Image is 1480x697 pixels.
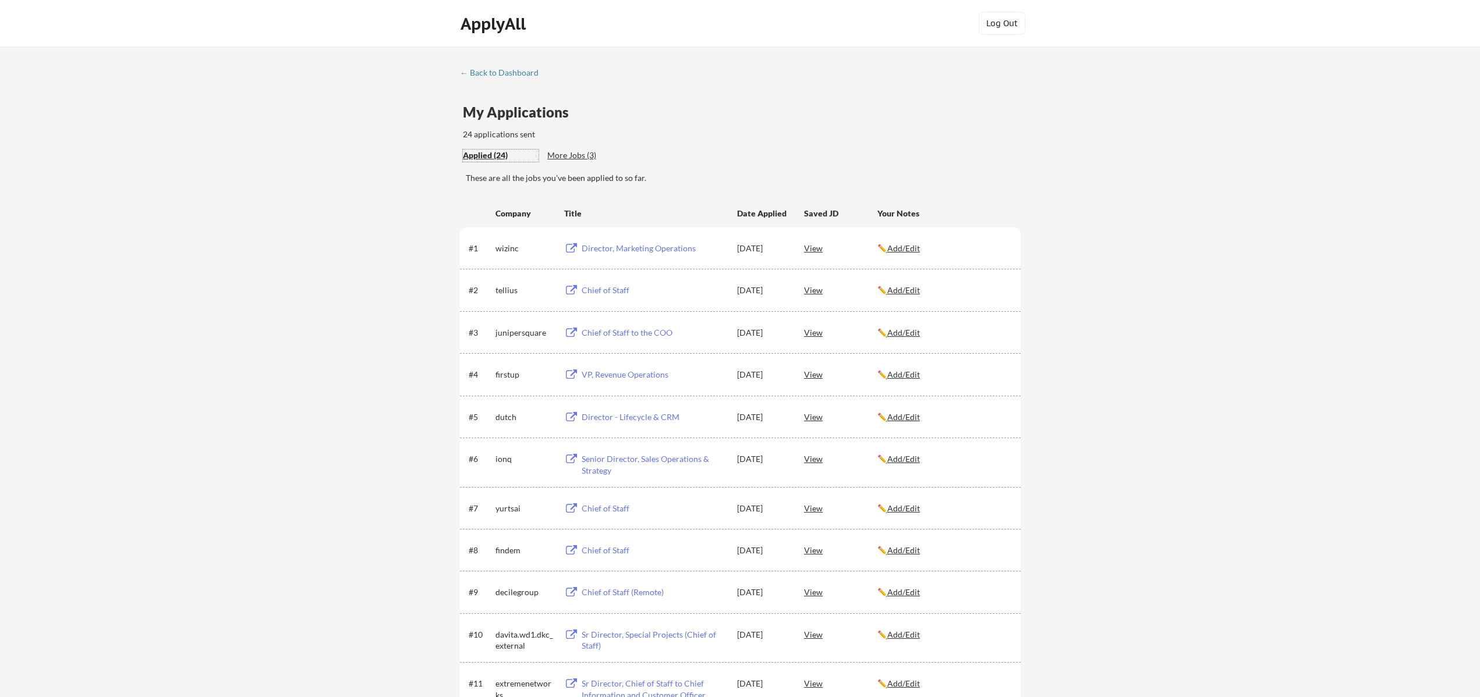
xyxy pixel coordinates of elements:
[737,545,788,556] div: [DATE]
[887,369,920,379] u: Add/Edit
[804,202,877,223] div: Saved JD
[737,586,788,598] div: [DATE]
[737,208,788,219] div: Date Applied
[469,629,491,641] div: #10
[877,586,1010,598] div: ✏️
[582,369,726,380] div: VP, Revenue Operations
[737,243,788,254] div: [DATE]
[582,503,726,514] div: Chief of Staff
[887,328,920,337] u: Add/Edit
[495,327,554,339] div: junipersquare
[887,285,920,295] u: Add/Edit
[469,678,491,689] div: #11
[877,208,1010,219] div: Your Notes
[887,587,920,597] u: Add/Edit
[582,586,726,598] div: Chief of Staff (Remote)
[804,539,877,560] div: View
[495,285,554,296] div: tellius
[466,172,1021,184] div: These are all the jobs you've been applied to so far.
[582,243,726,254] div: Director, Marketing Operations
[469,369,491,380] div: #4
[469,503,491,514] div: #7
[495,586,554,598] div: decilegroup
[804,497,877,518] div: View
[461,14,529,34] div: ApplyAll
[804,237,877,258] div: View
[469,411,491,423] div: #5
[463,105,578,119] div: My Applications
[469,327,491,339] div: #3
[463,150,539,161] div: Applied (24)
[495,243,554,254] div: wizinc
[887,545,920,555] u: Add/Edit
[495,453,554,465] div: ionq
[804,364,877,385] div: View
[979,12,1025,35] button: Log Out
[737,678,788,689] div: [DATE]
[877,243,1010,254] div: ✏️
[582,629,726,652] div: Sr Director, Special Projects (Chief of Staff)
[804,322,877,343] div: View
[804,673,877,694] div: View
[495,503,554,514] div: yurtsai
[469,545,491,556] div: #8
[582,327,726,339] div: Chief of Staff to the COO
[804,279,877,300] div: View
[887,630,920,639] u: Add/Edit
[495,629,554,652] div: davita.wd1.dkc_external
[463,150,539,162] div: These are all the jobs you've been applied to so far.
[460,68,547,80] a: ← Back to Dashboard
[804,406,877,427] div: View
[582,285,726,296] div: Chief of Staff
[737,411,788,423] div: [DATE]
[469,586,491,598] div: #9
[804,448,877,469] div: View
[564,208,726,219] div: Title
[582,411,726,423] div: Director - Lifecycle & CRM
[877,503,1010,514] div: ✏️
[582,545,726,556] div: Chief of Staff
[887,454,920,464] u: Add/Edit
[737,369,788,380] div: [DATE]
[469,453,491,465] div: #6
[887,678,920,688] u: Add/Edit
[877,327,1010,339] div: ✏️
[887,412,920,422] u: Add/Edit
[737,327,788,339] div: [DATE]
[495,411,554,423] div: dutch
[877,411,1010,423] div: ✏️
[804,624,877,645] div: View
[582,453,726,476] div: Senior Director, Sales Operations & Strategy
[547,150,633,161] div: More Jobs (3)
[877,453,1010,465] div: ✏️
[495,545,554,556] div: findem
[804,581,877,602] div: View
[877,545,1010,556] div: ✏️
[469,285,491,296] div: #2
[887,503,920,513] u: Add/Edit
[877,629,1010,641] div: ✏️
[737,629,788,641] div: [DATE]
[547,150,633,162] div: These are job applications we think you'd be a good fit for, but couldn't apply you to automatica...
[877,369,1010,380] div: ✏️
[737,285,788,296] div: [DATE]
[463,129,688,140] div: 24 applications sent
[737,503,788,514] div: [DATE]
[887,243,920,253] u: Add/Edit
[877,678,1010,689] div: ✏️
[495,208,554,219] div: Company
[877,285,1010,296] div: ✏️
[469,243,491,254] div: #1
[737,453,788,465] div: [DATE]
[495,369,554,380] div: firstup
[460,69,547,77] div: ← Back to Dashboard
